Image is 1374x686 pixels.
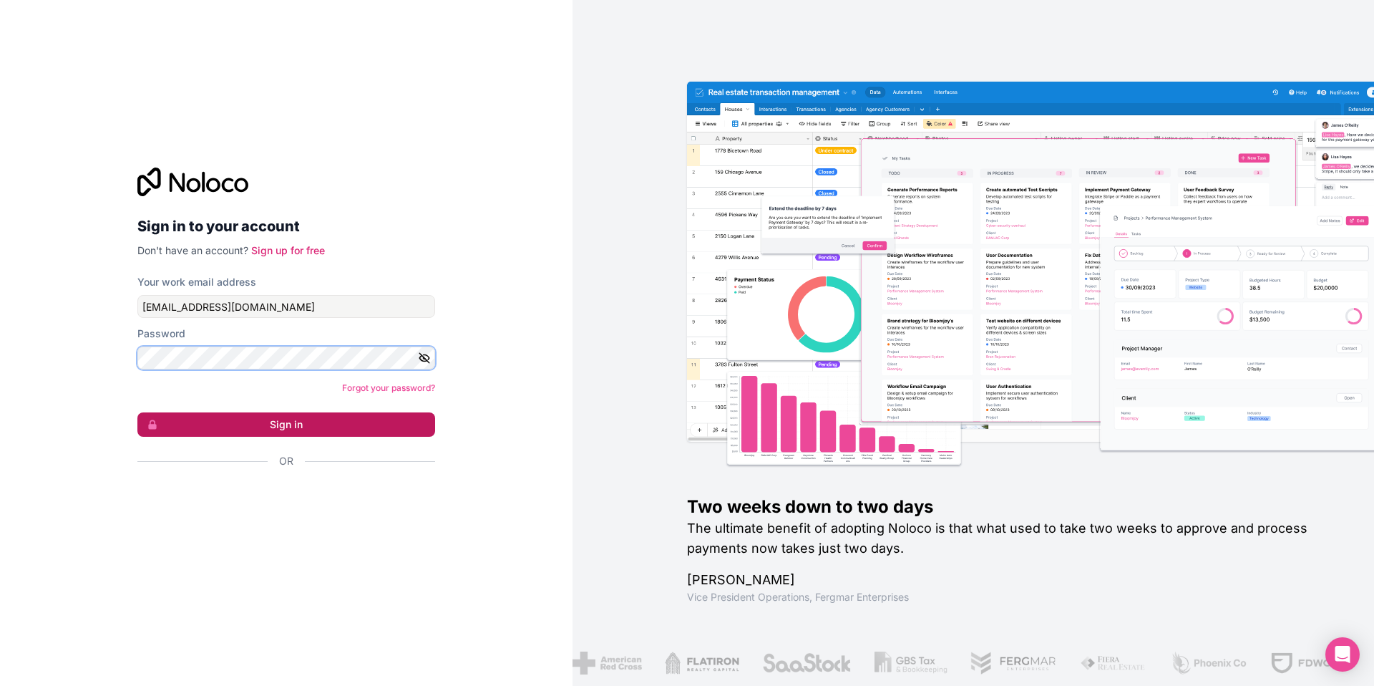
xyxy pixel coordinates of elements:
[1325,637,1360,672] div: Open Intercom Messenger
[137,213,435,239] h2: Sign in to your account
[761,652,852,675] img: /assets/saastock-C6Zbiodz.png
[1080,652,1147,675] img: /assets/fiera-fwj2N5v4.png
[874,652,947,675] img: /assets/gbstax-C-GtDUiK.png
[572,652,641,675] img: /assets/american-red-cross-BAupjrZR.png
[279,454,293,468] span: Or
[1169,652,1247,675] img: /assets/phoenix-BREaitsQ.png
[970,652,1057,675] img: /assets/fergmar-CudnrXN5.png
[687,570,1328,590] h1: [PERSON_NAME]
[687,518,1328,559] h2: The ultimate benefit of adopting Noloco is that what used to take two weeks to approve and proces...
[664,652,739,675] img: /assets/flatiron-C8eUkumj.png
[137,244,248,256] span: Don't have an account?
[137,347,435,369] input: Password
[1270,652,1353,675] img: /assets/fdworks-Bi04fVtw.png
[137,275,256,289] label: Your work email address
[687,496,1328,518] h1: Two weeks down to two days
[130,484,431,516] iframe: Sign in with Google Button
[687,590,1328,604] h1: Vice President Operations , Fergmar Enterprises
[137,412,435,437] button: Sign in
[137,327,185,341] label: Password
[342,382,435,393] a: Forgot your password?
[251,244,325,256] a: Sign up for free
[137,295,435,318] input: Email address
